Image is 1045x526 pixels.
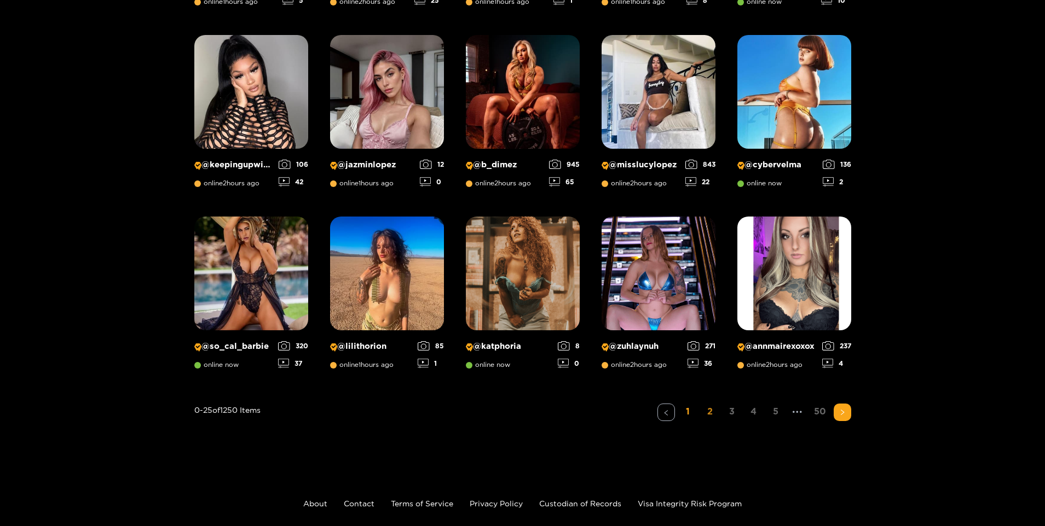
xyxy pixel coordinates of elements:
[767,404,784,421] li: 5
[330,35,444,149] img: Creator Profile Image: jazminlopez
[391,499,453,507] a: Terms of Service
[194,217,308,330] img: Creator Profile Image: so_cal_barbie
[303,499,327,507] a: About
[823,160,851,169] div: 136
[466,160,544,170] p: @ b_dimez
[701,404,719,421] li: 2
[466,341,552,352] p: @ katphoria
[834,404,851,421] li: Next Page
[602,217,715,330] img: Creator Profile Image: zuhlaynuh
[811,404,829,421] li: 50
[466,179,531,187] span: online 2 hours ago
[737,217,851,376] a: Creator Profile Image: annmairexoxox@annmairexoxoxonline2hours ago2374
[737,361,802,369] span: online 2 hours ago
[330,160,414,170] p: @ jazminlopez
[688,359,715,368] div: 36
[663,410,669,416] span: left
[723,404,741,419] a: 3
[330,179,394,187] span: online 1 hours ago
[330,217,444,330] img: Creator Profile Image: lilithorion
[657,404,675,421] button: left
[811,404,829,419] a: 50
[823,177,851,186] div: 2
[466,217,580,330] img: Creator Profile Image: katphoria
[745,404,763,419] a: 4
[344,499,374,507] a: Contact
[602,35,715,149] img: Creator Profile Image: misslucylopez
[602,179,667,187] span: online 2 hours ago
[194,361,239,369] span: online now
[420,160,444,169] div: 12
[194,179,259,187] span: online 2 hours ago
[466,361,510,369] span: online now
[789,404,806,421] li: Next 5 Pages
[194,160,273,170] p: @ keepingupwithmo
[723,404,741,421] li: 3
[737,35,851,149] img: Creator Profile Image: cybervelma
[638,499,742,507] a: Visa Integrity Risk Program
[737,217,851,330] img: Creator Profile Image: annmairexoxox
[330,217,444,376] a: Creator Profile Image: lilithorion@lilithoriononline1hours ago851
[539,499,621,507] a: Custodian of Records
[558,359,580,368] div: 0
[834,404,851,421] button: right
[330,35,444,195] a: Creator Profile Image: jazminlopez@jazminlopezonline1hours ago120
[194,35,308,149] img: Creator Profile Image: keepingupwithmo
[679,404,697,421] li: 1
[278,359,308,368] div: 37
[602,35,715,195] a: Creator Profile Image: misslucylopez@misslucylopezonline2hours ago84322
[549,177,580,186] div: 65
[418,341,444,350] div: 85
[602,217,715,376] a: Creator Profile Image: zuhlaynuh@zuhlaynuhonline2hours ago27136
[194,217,308,376] a: Creator Profile Image: so_cal_barbie@so_cal_barbieonline now32037
[701,404,719,419] a: 2
[789,404,806,421] span: •••
[737,179,782,187] span: online now
[330,361,394,369] span: online 1 hours ago
[602,341,682,352] p: @ zuhlaynuh
[466,35,580,195] a: Creator Profile Image: b_dimez@b_dimezonline2hours ago94565
[470,499,523,507] a: Privacy Policy
[194,35,308,195] a: Creator Profile Image: keepingupwithmo@keepingupwithmoonline2hours ago10642
[330,341,412,352] p: @ lilithorion
[549,160,580,169] div: 945
[839,409,846,416] span: right
[279,160,308,169] div: 106
[558,341,580,350] div: 8
[767,404,784,419] a: 5
[822,359,851,368] div: 4
[194,341,273,352] p: @ so_cal_barbie
[685,177,715,186] div: 22
[278,341,308,350] div: 320
[737,35,851,195] a: Creator Profile Image: cybervelma@cybervelmaonline now1362
[822,341,851,350] div: 237
[466,35,580,149] img: Creator Profile Image: b_dimez
[418,359,444,368] div: 1
[602,160,680,170] p: @ misslucylopez
[657,404,675,421] li: Previous Page
[679,404,697,419] a: 1
[737,341,817,352] p: @ annmairexoxox
[279,177,308,186] div: 42
[602,361,667,369] span: online 2 hours ago
[745,404,763,421] li: 4
[466,217,580,376] a: Creator Profile Image: katphoria@katphoriaonline now80
[194,404,261,465] div: 0 - 25 of 1250 items
[688,341,715,350] div: 271
[685,160,715,169] div: 843
[737,160,817,170] p: @ cybervelma
[420,177,444,186] div: 0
